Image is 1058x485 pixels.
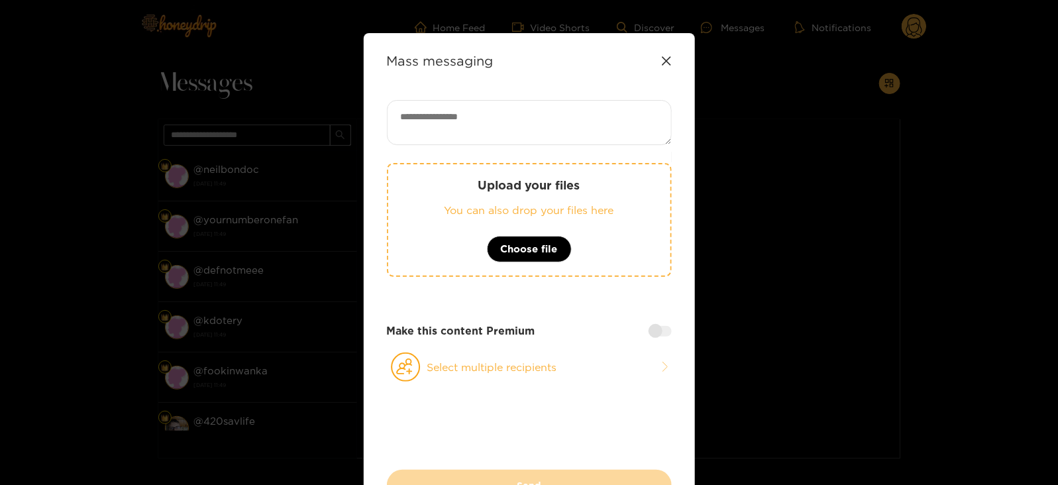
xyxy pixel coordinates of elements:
[501,241,558,257] span: Choose file
[415,178,644,193] p: Upload your files
[387,352,672,382] button: Select multiple recipients
[387,323,535,339] strong: Make this content Premium
[387,53,494,68] strong: Mass messaging
[487,236,572,262] button: Choose file
[415,203,644,218] p: You can also drop your files here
